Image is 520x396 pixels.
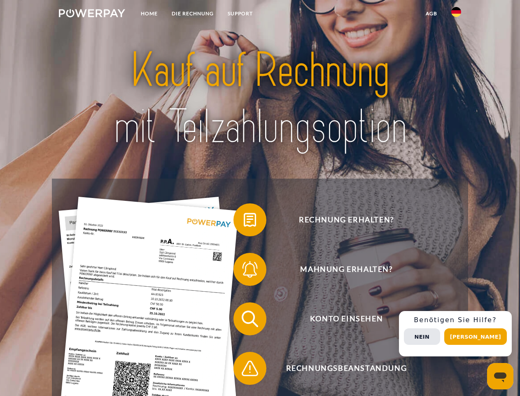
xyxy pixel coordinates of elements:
a: agb [419,6,444,21]
img: qb_warning.svg [240,358,260,379]
span: Konto einsehen [245,302,447,335]
button: Rechnungsbeanstandung [233,352,448,385]
a: SUPPORT [221,6,260,21]
img: logo-powerpay-white.svg [59,9,125,17]
a: Home [134,6,165,21]
button: Mahnung erhalten? [233,253,448,286]
img: title-powerpay_de.svg [79,40,441,158]
button: Nein [404,328,440,345]
img: qb_search.svg [240,309,260,329]
span: Rechnungsbeanstandung [245,352,447,385]
h3: Benötigen Sie Hilfe? [404,316,507,324]
button: Rechnung erhalten? [233,203,448,236]
span: Rechnung erhalten? [245,203,447,236]
iframe: Schaltfläche zum Öffnen des Messaging-Fensters [487,363,513,389]
span: Mahnung erhalten? [245,253,447,286]
button: [PERSON_NAME] [444,328,507,345]
div: Schnellhilfe [399,311,512,356]
a: DIE RECHNUNG [165,6,221,21]
img: qb_bill.svg [240,210,260,230]
img: qb_bell.svg [240,259,260,280]
img: de [451,7,461,17]
button: Konto einsehen [233,302,448,335]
